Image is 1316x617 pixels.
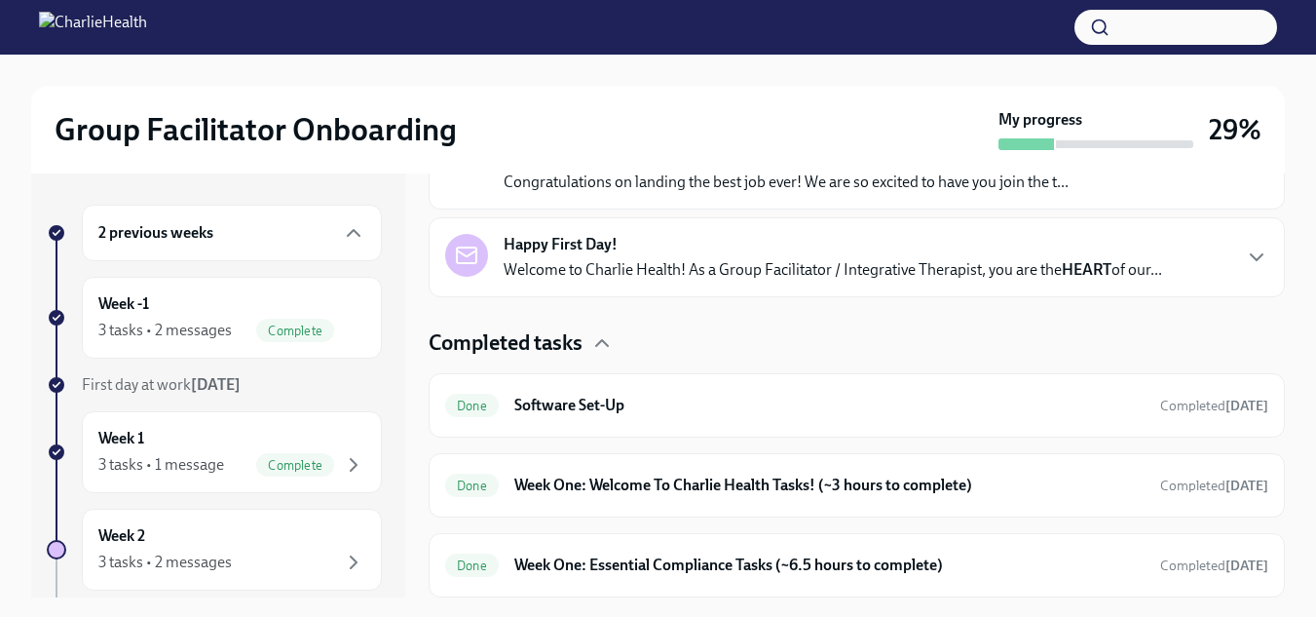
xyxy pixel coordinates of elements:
[1225,558,1268,574] strong: [DATE]
[47,374,382,396] a: First day at work[DATE]
[514,395,1145,416] h6: Software Set-Up
[98,320,232,341] div: 3 tasks • 2 messages
[429,328,1285,358] div: Completed tasks
[191,375,241,394] strong: [DATE]
[514,475,1145,496] h6: Week One: Welcome To Charlie Health Tasks! (~3 hours to complete)
[1062,260,1111,279] strong: HEART
[445,470,1268,501] a: DoneWeek One: Welcome To Charlie Health Tasks! (~3 hours to complete)Completed[DATE]
[445,550,1268,581] a: DoneWeek One: Essential Compliance Tasks (~6.5 hours to complete)Completed[DATE]
[98,552,232,573] div: 3 tasks • 2 messages
[1209,112,1261,147] h3: 29%
[514,555,1145,576] h6: Week One: Essential Compliance Tasks (~6.5 hours to complete)
[39,12,147,43] img: CharlieHealth
[445,559,499,573] span: Done
[47,277,382,359] a: Week -13 tasks • 2 messagesComplete
[82,205,382,261] div: 2 previous weeks
[504,259,1162,281] p: Welcome to Charlie Health! As a Group Facilitator / Integrative Therapist, you are the of our...
[998,109,1082,131] strong: My progress
[47,509,382,591] a: Week 23 tasks • 2 messages
[98,222,213,244] h6: 2 previous weeks
[429,328,583,358] h4: Completed tasks
[98,428,144,449] h6: Week 1
[445,390,1268,421] a: DoneSoftware Set-UpCompleted[DATE]
[1160,477,1268,495] span: August 29th, 2025 22:22
[1160,558,1268,574] span: Completed
[98,293,149,315] h6: Week -1
[445,399,499,413] span: Done
[256,458,334,473] span: Complete
[98,525,145,547] h6: Week 2
[1225,478,1268,494] strong: [DATE]
[504,234,618,255] strong: Happy First Day!
[504,172,1069,193] p: Congratulations on landing the best job ever! We are so excited to have you join the t...
[55,110,457,149] h2: Group Facilitator Onboarding
[1225,398,1268,414] strong: [DATE]
[256,324,334,338] span: Complete
[98,454,224,476] div: 3 tasks • 1 message
[1160,557,1268,575] span: August 29th, 2025 23:18
[445,479,499,493] span: Done
[1160,478,1268,494] span: Completed
[82,375,241,394] span: First day at work
[47,411,382,493] a: Week 13 tasks • 1 messageComplete
[1160,397,1268,415] span: August 25th, 2025 12:55
[1160,398,1268,414] span: Completed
